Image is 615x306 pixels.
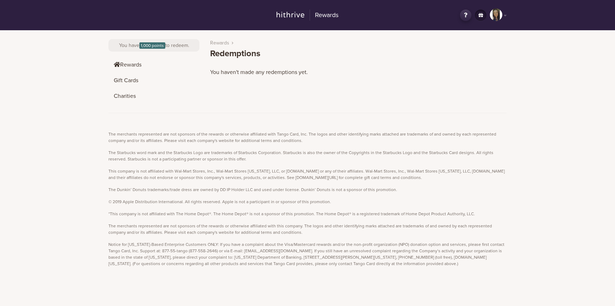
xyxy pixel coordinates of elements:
[108,149,507,162] p: The Starbucks word mark and the Starbucks Logo are trademarks of Starbucks Corporation. Starbucks...
[277,12,305,17] img: hithrive-logo.9746416d.svg
[108,74,199,87] a: Gift Cards
[310,10,338,21] h2: Rewards
[272,9,343,22] a: Rewards
[210,68,507,76] div: You haven't made any redemptions yet.
[108,168,507,181] p: This company is not affiliated with Wal-Mart Stores, Inc., Wal-Mart Stores [US_STATE], LLC, or [D...
[139,42,165,49] span: 1,000 points
[16,5,31,11] span: Help
[210,39,229,47] a: Rewards
[108,211,507,217] p: *This company is not affiliated with The Home Depot®. The Home Depot® is not a sponsor of this pr...
[108,199,507,205] p: © 2019 Apple Distribution International. All rights reserved. Apple is not a participant in or sp...
[108,223,507,236] p: The merchants represented are not sponsors of the rewards or otherwise affiliated with this compa...
[108,89,199,103] a: Charities
[108,58,199,72] a: Rewards
[108,241,507,267] p: Notice for [US_STATE]-Based Enterprise Customers ONLY: If you have a complaint about the Visa/Mas...
[108,186,507,193] p: The Dunkin’ Donuts trademarks/trade dress are owned by DD IP Holder LLC and used under license. D...
[108,131,507,144] p: The merchants represented are not sponsors of the rewards or otherwise affiliated with Tango Card...
[210,49,260,59] h1: Redemptions
[108,39,199,52] div: You have to redeem.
